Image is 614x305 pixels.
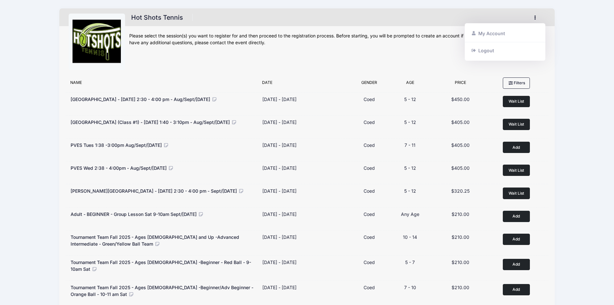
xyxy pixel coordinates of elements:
span: Coed [364,165,375,171]
span: Wait List [509,122,524,127]
span: Any Age [401,211,419,217]
span: Wait List [509,99,524,104]
span: Coed [364,285,375,290]
span: 7 - 11 [404,142,415,148]
span: Tournament Team Fall 2025 - Ages [DEMOGRAPHIC_DATA] -Beginner - Red Ball - 9-10am Sat [71,259,251,272]
span: 5 - 12 [404,188,416,194]
div: Date [259,80,350,89]
div: Name [67,80,259,89]
div: Age [389,80,432,89]
button: Wait List [503,119,530,130]
button: Add [503,259,530,270]
button: Filters [503,77,530,88]
img: logo [73,18,121,66]
span: 5 - 7 [405,259,415,265]
span: Coed [364,211,375,217]
button: Add [503,211,530,222]
div: Please select the session(s) you want to register for and then proceed to the registration proces... [129,33,545,46]
button: Wait List [503,188,530,199]
div: [DATE] - [DATE] [262,211,297,218]
span: 5 - 12 [404,97,416,102]
span: PVES Tues 1:38 -3:00pm Aug/Sept/[DATE] [71,142,162,148]
span: Adult - BEGINNER - Group Lesson Sat 9-10am Sept/[DATE] [71,211,197,217]
span: $210.00 [452,211,469,217]
span: $210.00 [452,285,469,290]
span: Coed [364,234,375,240]
span: Coed [364,119,375,125]
span: $320.25 [451,188,470,194]
span: $405.00 [451,165,470,171]
button: Add [503,142,530,153]
div: [DATE] - [DATE] [262,96,297,103]
span: Coed [364,97,375,102]
div: Gender [350,80,388,89]
span: 5 - 12 [404,165,416,171]
div: [DATE] - [DATE] [262,259,297,266]
a: My Account [468,27,542,40]
span: 7 - 10 [404,285,416,290]
div: [DATE] - [DATE] [262,284,297,291]
span: Coed [364,188,375,194]
div: [DATE] - [DATE] [262,142,297,148]
span: 10 - 14 [403,234,417,240]
span: Coed [364,142,375,148]
button: Wait List [503,165,530,176]
button: Wait List [503,96,530,107]
span: $210.00 [452,234,469,240]
span: Wait List [509,191,524,196]
span: $450.00 [451,97,470,102]
span: [GEOGRAPHIC_DATA] (Class #1) - [DATE] 1:40 - 3:10pm - Aug/Sept/[DATE] [71,119,230,125]
span: Wait List [509,168,524,173]
span: Tournament Team Fall 2025 - Ages [DEMOGRAPHIC_DATA] and Up -Advanced Intermediate - Green/Yellow ... [71,234,239,247]
div: [DATE] - [DATE] [262,119,297,126]
span: [PERSON_NAME][GEOGRAPHIC_DATA] - [DATE] 2:30 - 4:00 pm - Sept/[DATE] [71,188,237,194]
div: Price [432,80,489,89]
span: $405.00 [451,119,470,125]
a: Logout [468,44,542,56]
span: Coed [364,259,375,265]
span: PVES Wed 2:38 - 4:00pm - Aug/Sept/[DATE] [71,165,167,171]
h1: Hot Shots Tennis [129,12,185,23]
div: [DATE] - [DATE] [262,188,297,194]
span: $405.00 [451,142,470,148]
div: [DATE] - [DATE] [262,165,297,171]
span: Tournament Team Fall 2025 - Ages [DEMOGRAPHIC_DATA] -Beginner/Adv Beginner - Orange Ball - 10-11 ... [71,285,253,297]
span: 5 - 12 [404,119,416,125]
span: $210.00 [452,259,469,265]
button: Add [503,284,530,295]
span: [GEOGRAPHIC_DATA] - [DATE] 2:30 - 4:00 pm - Aug/Sept/[DATE] [71,97,210,102]
div: [DATE] - [DATE] [262,234,297,240]
button: Add [503,234,530,245]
